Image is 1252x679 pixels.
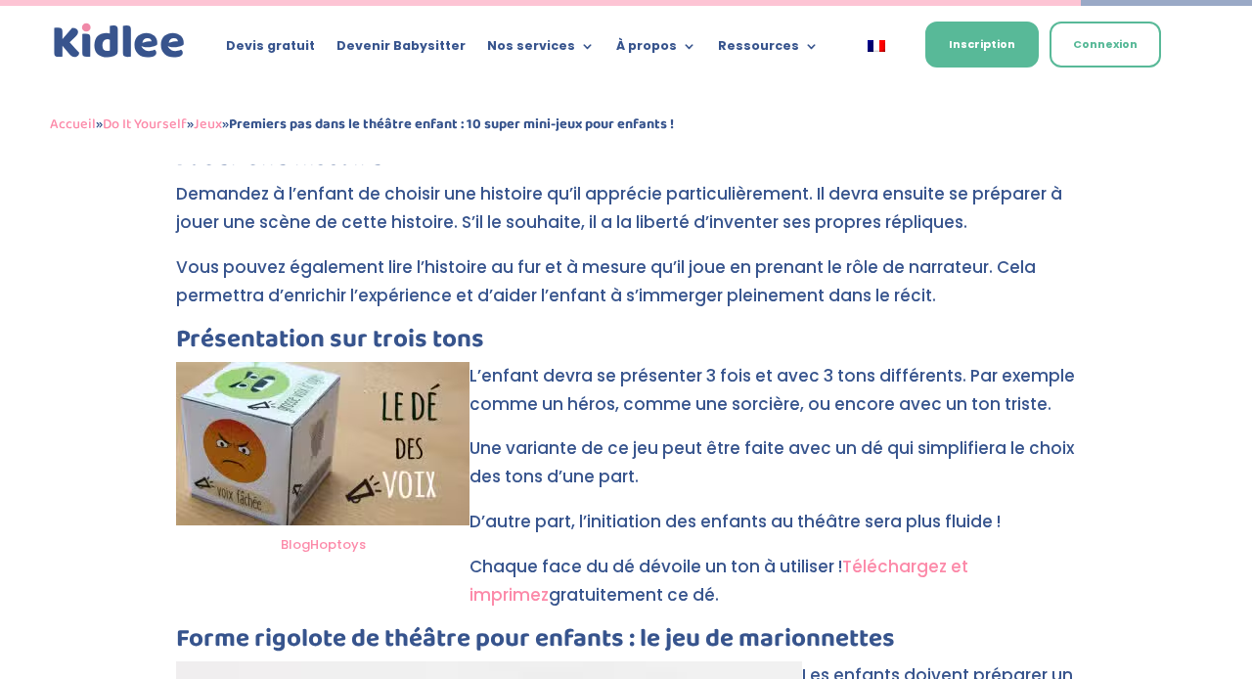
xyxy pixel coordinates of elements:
[176,327,1076,362] h3: Présentation sur trois tons
[925,22,1039,68] a: Inscription
[176,253,1076,327] p: Vous pouvez également lire l’histoire au fur et à mesure qu’il joue en prenant le rôle de narrate...
[487,39,595,61] a: Nos services
[50,20,188,63] img: logo_kidlee_bleu
[616,39,696,61] a: À propos
[176,434,1076,508] p: Une variante de ce jeu peut être faite avec un dé qui simplifiera le choix des tons d’une part.
[176,508,1076,553] p: D’autre part, l’initiation des enfants au théâtre sera plus fluide !
[229,113,674,136] strong: Premiers pas dans le théâtre enfant : 10 super mini-jeux pour enfants !
[176,362,1076,435] p: L’enfant devra se présenter 3 fois et avec 3 tons différents. Par exemple comme un héros, comme u...
[103,113,187,136] a: Do It Yourself
[718,39,819,61] a: Ressources
[176,553,1076,626] p: Chaque face du dé dévoile un ton à utiliser ! gratuitement ce dé.
[176,626,1076,661] h3: Forme rigolote de théâtre pour enfants : le jeu de marionnettes
[50,20,188,63] a: Kidlee Logo
[194,113,222,136] a: Jeux
[336,39,466,61] a: Devenir Babysitter
[176,180,1076,253] p: Demandez à l’enfant de choisir une histoire qu’il apprécie particulièrement. Il devra ensuite se ...
[50,113,96,136] a: Accueil
[226,39,315,61] a: Devis gratuit
[1050,22,1161,68] a: Connexion
[50,113,674,136] span: » » »
[868,40,885,52] img: Français
[176,362,469,525] img: le dé des voix
[281,535,366,554] a: BlogHoptoys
